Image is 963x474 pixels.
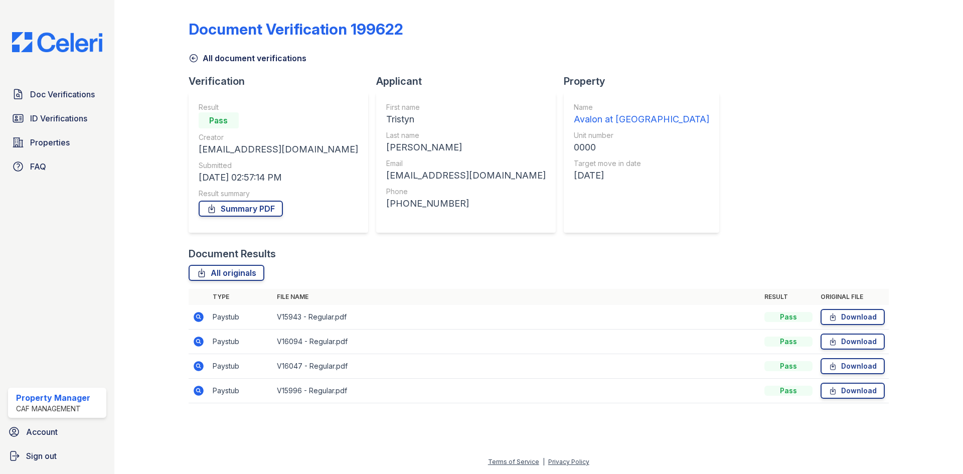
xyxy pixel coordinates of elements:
a: All document verifications [189,52,306,64]
div: Pass [764,312,813,322]
td: V15996 - Regular.pdf [273,379,760,403]
div: Phone [386,187,546,197]
a: Summary PDF [199,201,283,217]
a: FAQ [8,156,106,177]
div: Property [564,74,727,88]
div: Last name [386,130,546,140]
div: Applicant [376,74,564,88]
div: Result summary [199,189,358,199]
div: 0000 [574,140,709,154]
div: Target move in date [574,159,709,169]
a: Sign out [4,446,110,466]
div: CAF Management [16,404,90,414]
div: [EMAIL_ADDRESS][DOMAIN_NAME] [386,169,546,183]
div: Avalon at [GEOGRAPHIC_DATA] [574,112,709,126]
td: Paystub [209,379,273,403]
th: Original file [817,289,889,305]
div: Name [574,102,709,112]
span: Sign out [26,450,57,462]
a: Account [4,422,110,442]
div: [DATE] 02:57:14 PM [199,171,358,185]
div: Creator [199,132,358,142]
span: FAQ [30,161,46,173]
a: Doc Verifications [8,84,106,104]
a: Terms of Service [488,458,539,465]
div: [EMAIL_ADDRESS][DOMAIN_NAME] [199,142,358,156]
div: Document Verification 199622 [189,20,403,38]
a: Properties [8,132,106,152]
div: | [543,458,545,465]
div: Pass [764,361,813,371]
a: Name Avalon at [GEOGRAPHIC_DATA] [574,102,709,126]
div: Unit number [574,130,709,140]
a: Download [821,358,885,374]
a: ID Verifications [8,108,106,128]
div: Email [386,159,546,169]
div: Tristyn [386,112,546,126]
div: Pass [764,337,813,347]
div: Pass [764,386,813,396]
div: Verification [189,74,376,88]
td: Paystub [209,305,273,330]
span: Doc Verifications [30,88,95,100]
img: CE_Logo_Blue-a8612792a0a2168367f1c8372b55b34899dd931a85d93a1a3d3e32e68fde9ad4.png [4,32,110,52]
td: V16047 - Regular.pdf [273,354,760,379]
div: Submitted [199,161,358,171]
td: Paystub [209,354,273,379]
a: Download [821,334,885,350]
div: Pass [199,112,239,128]
th: Type [209,289,273,305]
td: V16094 - Regular.pdf [273,330,760,354]
div: Property Manager [16,392,90,404]
td: V15943 - Regular.pdf [273,305,760,330]
div: Result [199,102,358,112]
span: Account [26,426,58,438]
a: Download [821,309,885,325]
th: Result [760,289,817,305]
span: Properties [30,136,70,148]
div: [PHONE_NUMBER] [386,197,546,211]
div: [DATE] [574,169,709,183]
div: Document Results [189,247,276,261]
a: Download [821,383,885,399]
span: ID Verifications [30,112,87,124]
th: File name [273,289,760,305]
div: [PERSON_NAME] [386,140,546,154]
div: First name [386,102,546,112]
td: Paystub [209,330,273,354]
a: Privacy Policy [548,458,589,465]
a: All originals [189,265,264,281]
